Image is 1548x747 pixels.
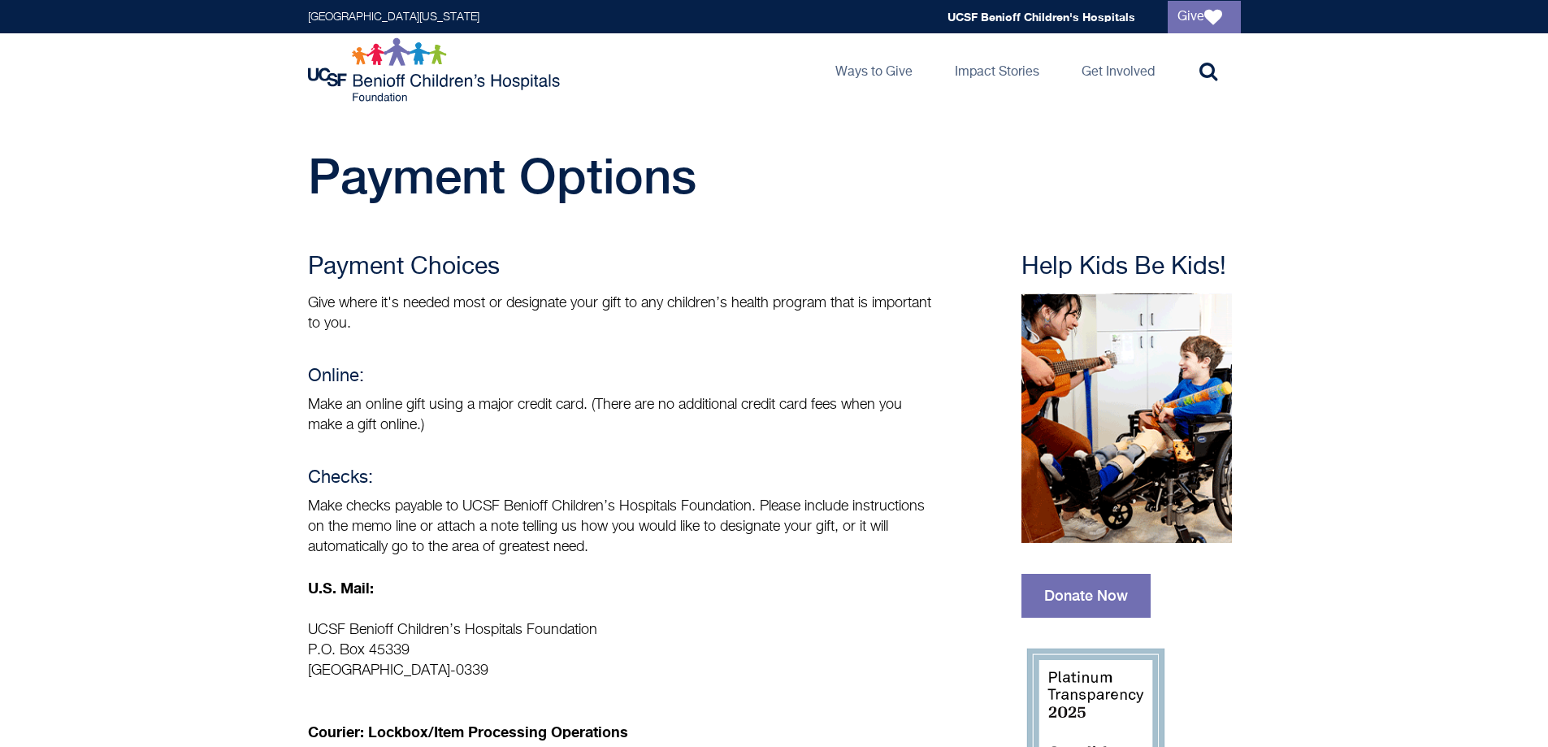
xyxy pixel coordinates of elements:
[947,10,1135,24] a: UCSF Benioff Children's Hospitals
[1069,33,1168,106] a: Get Involved
[308,367,934,387] h4: Online:
[822,33,926,106] a: Ways to Give
[942,33,1052,106] a: Impact Stories
[308,579,374,597] strong: U.S. Mail:
[308,723,628,740] strong: Courier: Lockbox/Item Processing Operations
[1021,253,1241,282] h3: Help Kids Be Kids!
[308,147,696,204] span: Payment Options
[308,37,564,102] img: Logo for UCSF Benioff Children's Hospitals Foundation
[308,620,934,681] p: UCSF Benioff Children’s Hospitals Foundation P.O. Box 45339 [GEOGRAPHIC_DATA]-0339
[308,293,934,334] p: Give where it's needed most or designate your gift to any children’s health program that is impor...
[1021,293,1232,543] img: Music therapy session
[308,395,934,436] p: Make an online gift using a major credit card. (There are no additional credit card fees when you...
[308,11,479,23] a: [GEOGRAPHIC_DATA][US_STATE]
[1168,1,1241,33] a: Give
[308,253,934,282] h3: Payment Choices
[1021,574,1151,618] a: Donate Now
[308,468,934,489] h4: Checks:
[308,497,934,558] p: Make checks payable to UCSF Benioff Children’s Hospitals Foundation. Please include instructions ...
